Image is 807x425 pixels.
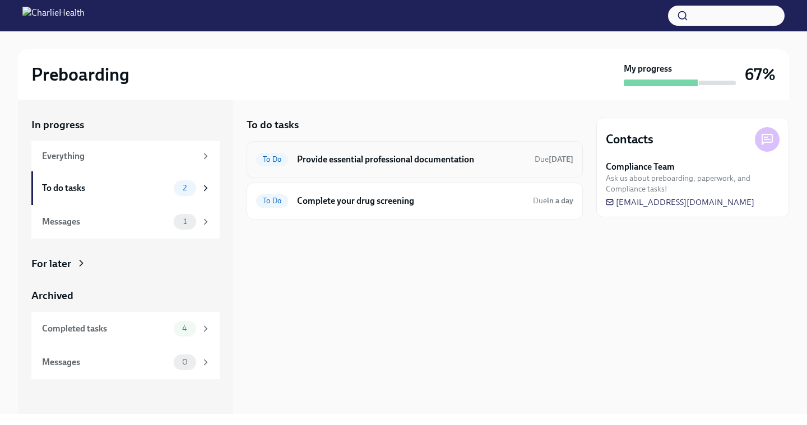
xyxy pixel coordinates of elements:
strong: in a day [547,196,573,206]
strong: [DATE] [549,155,573,164]
a: Messages1 [31,205,220,239]
a: Messages0 [31,345,220,379]
a: Completed tasks4 [31,312,220,345]
span: Due [535,155,573,164]
h2: Preboarding [31,63,129,86]
a: Everything [31,141,220,171]
div: Messages [42,356,169,368]
span: 0 [175,358,194,366]
span: 1 [177,217,193,226]
span: 2 [176,184,193,192]
span: Due [533,196,573,206]
span: 4 [175,324,194,333]
h4: Contacts [606,131,653,148]
div: Completed tasks [42,323,169,335]
div: Everything [42,150,196,162]
strong: Compliance Team [606,161,675,173]
a: To DoComplete your drug screeningDuein a day [256,192,573,210]
span: September 5th, 2025 06:00 [533,195,573,206]
span: September 8th, 2025 06:00 [535,154,573,165]
div: To do tasks [42,182,169,194]
span: Ask us about preboarding, paperwork, and Compliance tasks! [606,173,780,194]
a: [EMAIL_ADDRESS][DOMAIN_NAME] [606,197,754,208]
div: For later [31,256,71,271]
h5: To do tasks [247,118,299,132]
img: CharlieHealth [22,7,85,25]
a: Archived [31,288,220,303]
a: To do tasks2 [31,171,220,205]
h6: Provide essential professional documentation [297,153,526,166]
span: To Do [256,197,288,205]
div: Messages [42,216,169,228]
strong: My progress [624,63,672,75]
span: To Do [256,155,288,164]
h3: 67% [745,64,776,85]
a: In progress [31,118,220,132]
a: To DoProvide essential professional documentationDue[DATE] [256,151,573,169]
a: For later [31,256,220,271]
h6: Complete your drug screening [297,195,524,207]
